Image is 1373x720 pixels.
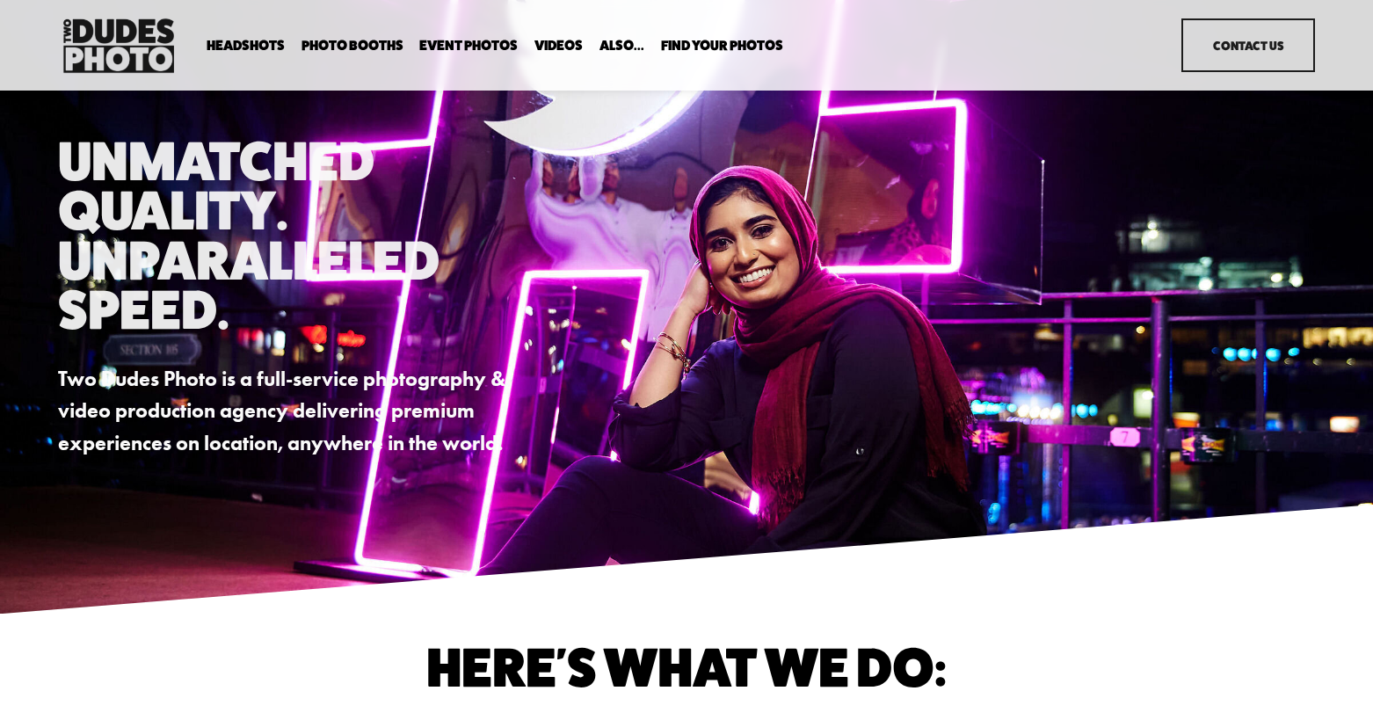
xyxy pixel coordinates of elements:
img: Two Dudes Photo | Headshots, Portraits &amp; Photo Booths [58,14,179,77]
a: Contact Us [1181,18,1315,73]
span: Headshots [207,39,285,53]
h1: Unmatched Quality. Unparalleled Speed. [58,136,524,335]
span: Photo Booths [301,39,403,53]
span: Find Your Photos [661,39,783,53]
a: folder dropdown [207,38,285,55]
a: folder dropdown [301,38,403,55]
a: Videos [534,38,583,55]
a: folder dropdown [661,38,783,55]
h1: Here's What We do: [214,643,1158,693]
a: folder dropdown [599,38,644,55]
a: Event Photos [419,38,518,55]
strong: Two Dudes Photo is a full-service photography & video production agency delivering premium experi... [58,366,510,455]
span: Also... [599,39,644,53]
